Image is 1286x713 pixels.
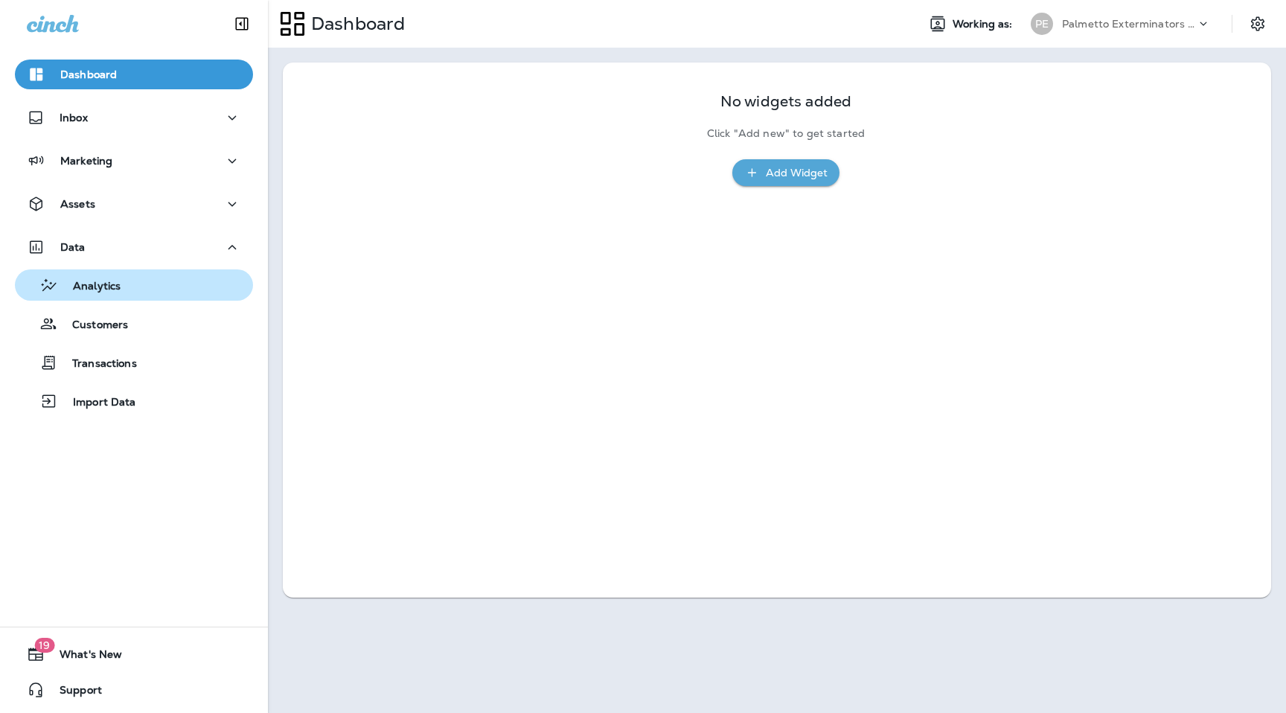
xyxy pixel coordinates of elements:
[766,164,828,182] div: Add Widget
[15,146,253,176] button: Marketing
[15,308,253,339] button: Customers
[58,396,136,410] p: Import Data
[15,103,253,132] button: Inbox
[60,155,112,167] p: Marketing
[15,347,253,378] button: Transactions
[60,112,88,124] p: Inbox
[34,638,54,653] span: 19
[953,18,1016,31] span: Working as:
[1062,18,1196,30] p: Palmetto Exterminators LLC
[45,648,122,666] span: What's New
[1244,10,1271,37] button: Settings
[305,13,405,35] p: Dashboard
[1031,13,1053,35] div: PE
[45,684,102,702] span: Support
[60,68,117,80] p: Dashboard
[15,60,253,89] button: Dashboard
[57,319,128,333] p: Customers
[57,357,137,371] p: Transactions
[15,639,253,669] button: 19What's New
[732,159,839,187] button: Add Widget
[58,280,121,294] p: Analytics
[60,198,95,210] p: Assets
[221,9,263,39] button: Collapse Sidebar
[60,241,86,253] p: Data
[15,386,253,417] button: Import Data
[707,127,865,140] p: Click "Add new" to get started
[15,269,253,301] button: Analytics
[15,189,253,219] button: Assets
[15,232,253,262] button: Data
[15,675,253,705] button: Support
[720,95,851,108] p: No widgets added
